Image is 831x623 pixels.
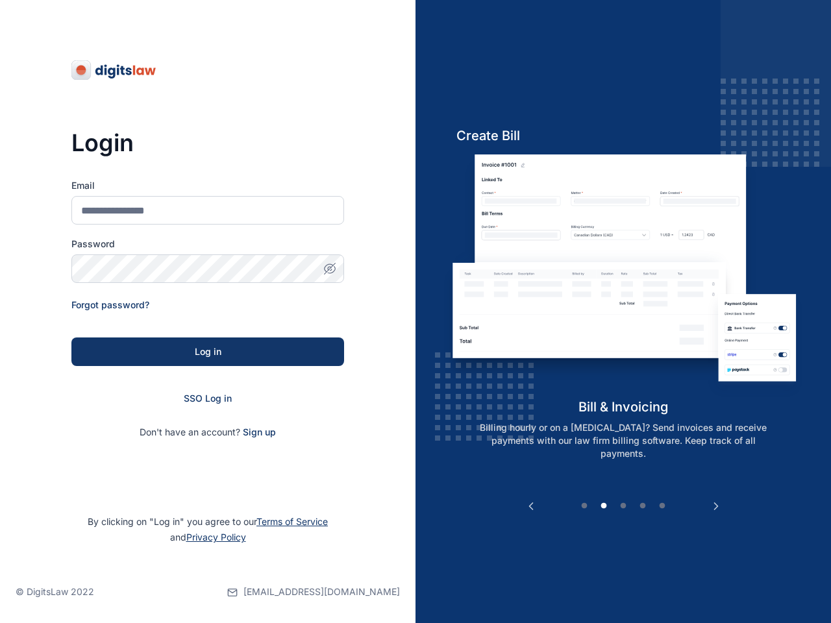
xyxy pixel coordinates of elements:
a: Forgot password? [71,299,149,310]
a: Sign up [243,426,276,437]
a: SSO Log in [184,393,232,404]
button: 2 [597,500,610,513]
p: Don't have an account? [71,426,344,439]
p: Billing hourly or on a [MEDICAL_DATA]? Send invoices and receive payments with our law firm billi... [457,421,789,460]
a: Privacy Policy [186,531,246,543]
label: Password [71,238,344,250]
h5: bill & invoicing [443,398,804,416]
button: Next [710,500,723,513]
button: 4 [636,500,649,513]
a: [EMAIL_ADDRESS][DOMAIN_NAME] [227,561,400,623]
img: digitslaw-logo [71,60,157,80]
span: [EMAIL_ADDRESS][DOMAIN_NAME] [243,585,400,598]
h5: Create Bill [443,127,804,145]
button: 1 [578,500,591,513]
button: Log in [71,337,344,366]
span: and [170,531,246,543]
span: Sign up [243,426,276,439]
a: Terms of Service [256,516,328,527]
div: Log in [92,345,323,358]
label: Email [71,179,344,192]
button: Previous [525,500,538,513]
p: © DigitsLaw 2022 [16,585,94,598]
h3: Login [71,130,344,156]
button: 3 [617,500,630,513]
img: bill-and-invoicin [443,154,804,398]
button: 5 [656,500,669,513]
p: By clicking on "Log in" you agree to our [16,514,400,545]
